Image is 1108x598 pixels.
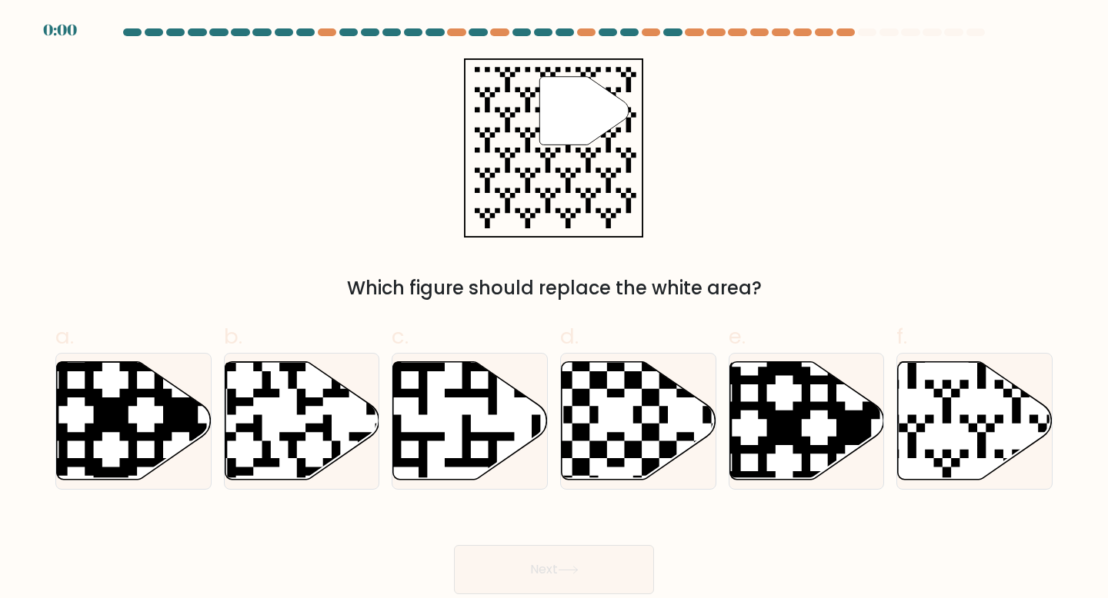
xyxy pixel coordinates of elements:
span: c. [392,321,409,351]
span: e. [729,321,746,351]
div: 0:00 [43,18,77,42]
span: d. [560,321,579,351]
span: b. [224,321,242,351]
button: Next [454,545,654,594]
span: f. [896,321,907,351]
g: " [540,77,629,145]
span: a. [55,321,74,351]
div: Which figure should replace the white area? [65,274,1043,302]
